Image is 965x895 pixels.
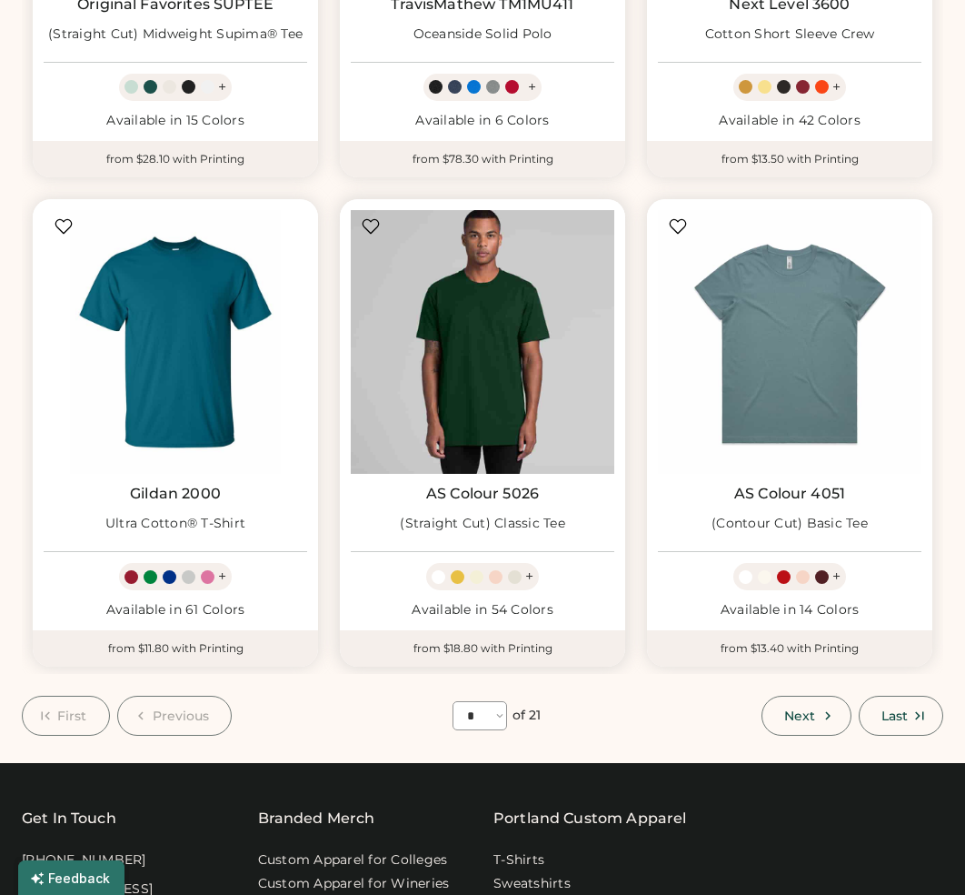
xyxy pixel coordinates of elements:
[528,77,536,97] div: +
[44,112,307,130] div: Available in 15 Colors
[351,601,614,619] div: Available in 54 Colors
[258,875,450,893] a: Custom Apparel for Wineries
[44,601,307,619] div: Available in 61 Colors
[881,709,908,722] span: Last
[340,141,625,177] div: from $78.30 with Printing
[761,696,851,736] button: Next
[33,630,318,667] div: from $11.80 with Printing
[22,808,116,830] div: Get In Touch
[832,567,841,587] div: +
[351,210,614,474] img: AS Colour 5026 (Straight Cut) Classic Tee
[218,567,226,587] div: +
[105,515,245,533] div: Ultra Cotton® T-Shirt
[525,567,533,587] div: +
[117,696,233,736] button: Previous
[22,851,146,870] div: [PHONE_NUMBER]
[658,601,921,619] div: Available in 14 Colors
[130,485,221,503] a: Gildan 2000
[493,875,571,893] a: Sweatshirts
[57,709,87,722] span: First
[48,25,303,44] div: (Straight Cut) Midweight Supima® Tee
[647,630,932,667] div: from $13.40 with Printing
[153,709,210,722] span: Previous
[351,112,614,130] div: Available in 6 Colors
[218,77,226,97] div: +
[711,515,868,533] div: (Contour Cut) Basic Tee
[859,696,943,736] button: Last
[705,25,875,44] div: Cotton Short Sleeve Crew
[658,112,921,130] div: Available in 42 Colors
[734,485,845,503] a: AS Colour 4051
[493,851,544,870] a: T-Shirts
[647,141,932,177] div: from $13.50 with Printing
[512,707,542,725] div: of 21
[784,709,815,722] span: Next
[33,141,318,177] div: from $28.10 with Printing
[340,630,625,667] div: from $18.80 with Printing
[258,851,448,870] a: Custom Apparel for Colleges
[258,808,375,830] div: Branded Merch
[658,210,921,474] img: AS Colour 4051 (Contour Cut) Basic Tee
[44,210,307,474] img: Gildan 2000 Ultra Cotton® T-Shirt
[400,515,565,533] div: (Straight Cut) Classic Tee
[832,77,841,97] div: +
[22,696,110,736] button: First
[493,808,686,830] a: Portland Custom Apparel
[413,25,552,44] div: Oceanside Solid Polo
[426,485,539,503] a: AS Colour 5026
